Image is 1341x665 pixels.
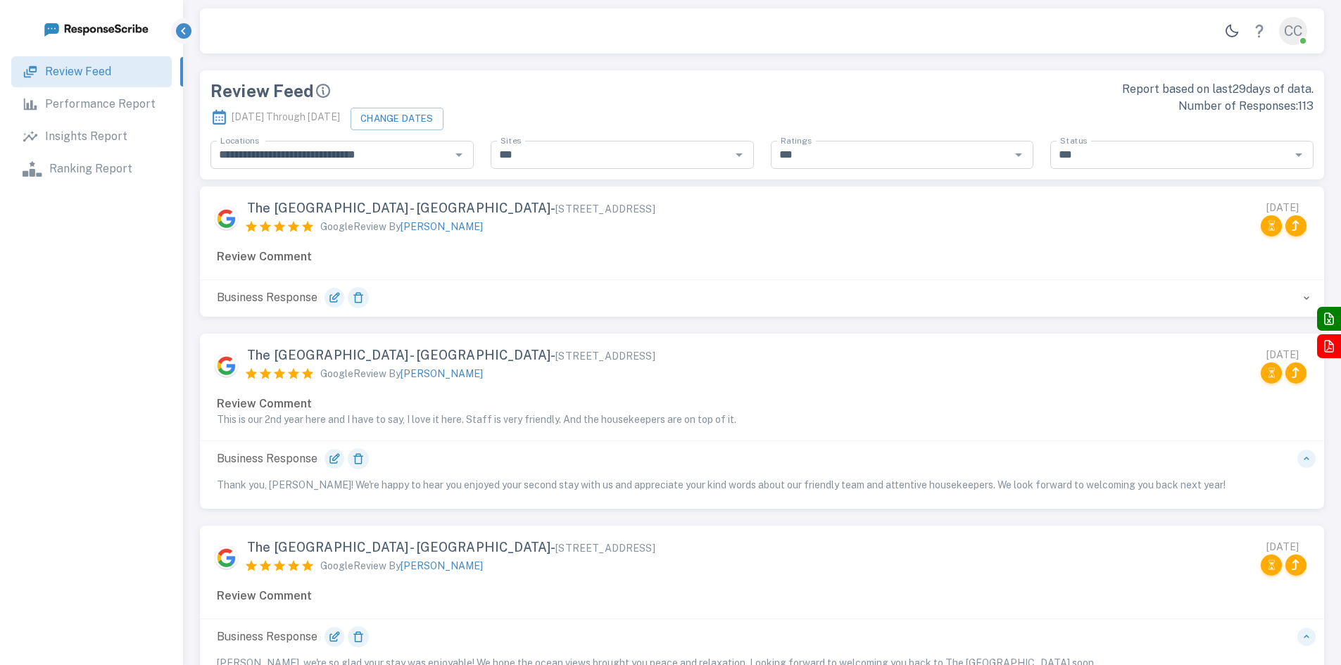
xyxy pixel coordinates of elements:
a: Insights Report [11,121,172,152]
span: The [GEOGRAPHIC_DATA] - [GEOGRAPHIC_DATA] - [247,201,655,216]
div: [DATE] [1266,201,1299,215]
label: Sites [500,134,521,146]
p: Report based on last 29 days of data. [771,81,1314,98]
img: Google [214,206,239,231]
p: Review Comment [217,588,1307,604]
a: Help Center [1245,17,1273,45]
span: The [GEOGRAPHIC_DATA] - [GEOGRAPHIC_DATA] - [247,348,655,363]
label: Ratings [781,134,812,146]
span: [PERSON_NAME] [401,368,483,379]
a: Review Feed [11,56,172,87]
span: [STREET_ADDRESS] [555,543,655,554]
p: Performance Report [45,96,156,113]
p: Review Comment [217,395,1307,412]
button: Open [1289,145,1309,165]
div: [DATE] [1266,348,1299,362]
a: Performance Report [11,89,172,120]
span: The [GEOGRAPHIC_DATA] - [GEOGRAPHIC_DATA] - [247,540,655,555]
p: Business Response [208,626,377,647]
button: This response is in the posting queue and will be on the live site shortly. [1261,215,1282,236]
button: Open [449,145,469,165]
button: Open [729,145,749,165]
div: CC [1279,17,1307,45]
button: Export to Excel [1317,307,1341,331]
button: Export to PDF [1317,334,1341,358]
p: Google Review By [320,367,483,381]
div: [DATE] [1266,540,1299,555]
span: [PERSON_NAME] [401,560,483,571]
button: This response is in the posting queue and will be on the live site shortly. [1261,362,1282,384]
p: Business Response [208,287,377,308]
label: Locations [220,134,259,146]
button: This response was sent to you via email and/or sms for approval. [1285,362,1307,384]
button: This response was sent to you via email and/or sms for approval. [1285,555,1307,576]
label: Status [1060,134,1087,146]
img: Google [214,353,239,378]
p: [DATE] Through [DATE] [210,104,340,131]
button: Open [1009,145,1028,165]
p: Insights Report [45,128,127,145]
p: Thank you, [PERSON_NAME]! We're happy to hear you enjoyed your second stay with us and appreciate... [217,478,1307,492]
p: Review Comment [217,248,1307,265]
img: Google [214,545,239,570]
span: [PERSON_NAME] [401,221,483,232]
button: This response was sent to you via email and/or sms for approval. [1285,215,1307,236]
p: Ranking Report [49,160,132,177]
p: Review Feed [45,63,111,80]
p: Google Review By [320,559,483,574]
p: This is our 2nd year here and I have to say, I love it here. Staff is very friendly. And the hous... [217,412,1307,426]
p: Number of Responses: 113 [771,98,1314,115]
p: Business Response [208,448,377,469]
button: This response is in the posting queue and will be on the live site shortly. [1261,555,1282,576]
span: [STREET_ADDRESS] [555,203,655,215]
div: Review Feed [210,81,754,101]
button: Change Dates [351,108,443,130]
span: [STREET_ADDRESS] [555,350,655,362]
p: Google Review By [320,220,483,234]
img: logo [43,20,149,37]
a: Ranking Report [11,153,172,184]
